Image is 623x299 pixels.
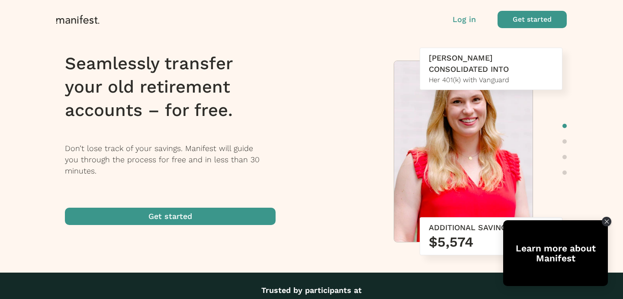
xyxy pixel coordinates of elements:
div: Open Tolstoy [503,220,608,286]
div: Her 401(k) with Vanguard [429,75,553,85]
div: [PERSON_NAME] CONSOLIDATED INTO [429,52,553,75]
button: Log in [453,14,476,25]
p: Don’t lose track of your savings. Manifest will guide you through the process for free and in les... [65,143,287,177]
button: Get started [65,208,276,225]
h3: $5,574 [429,233,553,251]
img: Meredith [394,61,533,246]
div: Close Tolstoy widget [602,217,611,226]
div: Learn more about Manifest [503,243,608,263]
div: ADDITIONAL SAVINGS* [429,222,553,233]
button: Get started [498,11,567,28]
div: Open Tolstoy widget [503,220,608,286]
div: Tolstoy bubble widget [503,220,608,286]
h1: Seamlessly transfer your old retirement accounts – for free. [65,52,287,122]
